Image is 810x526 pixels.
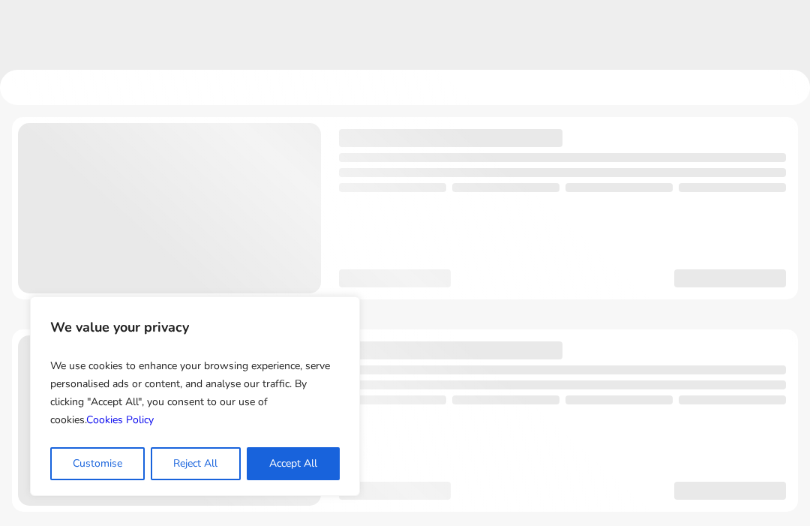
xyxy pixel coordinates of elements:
p: We use cookies to enhance your browsing experience, serve personalised ads or content, and analys... [50,351,340,435]
a: Cookies Policy [86,413,154,427]
div: We value your privacy [30,296,360,496]
p: We value your privacy [50,312,340,342]
button: Reject All [151,447,240,480]
button: Customise [50,447,145,480]
button: Accept All [247,447,340,480]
